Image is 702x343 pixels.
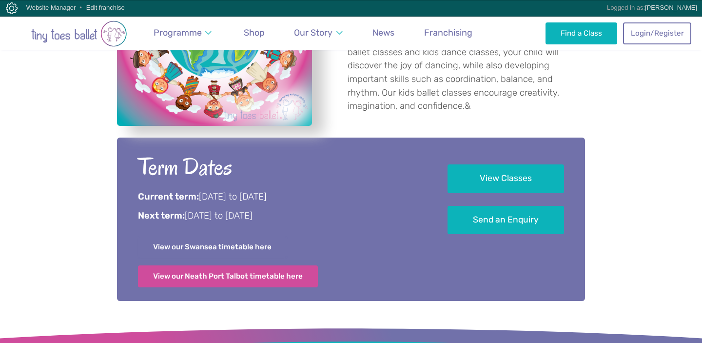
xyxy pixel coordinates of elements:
[290,22,347,44] a: Our Story
[138,210,420,222] p: [DATE] to [DATE]
[138,152,420,182] h2: Term Dates
[448,206,564,235] a: Send an Enquiry
[26,4,76,11] a: Website Manager
[11,16,147,50] a: Go to home page
[448,164,564,193] a: View Classes
[623,22,691,44] a: Login/Register
[372,27,394,38] span: News
[6,2,18,14] img: Copper Bay Digital CMS
[11,20,147,47] img: tiny toes ballet
[645,4,697,11] a: [PERSON_NAME]
[607,0,697,15] div: Logged in as:
[244,27,265,38] span: Shop
[86,4,125,11] a: Edit franchise
[138,210,185,221] strong: Next term:
[154,27,202,38] span: Programme
[138,191,199,202] strong: Current term:
[138,191,420,203] p: [DATE] to [DATE]
[546,22,617,44] a: Find a Class
[138,265,318,287] a: View our Neath Port Talbot timetable here
[424,27,472,38] span: Franchising
[149,22,216,44] a: Programme
[368,22,399,44] a: News
[294,27,332,38] span: Our Story
[239,22,269,44] a: Shop
[138,236,287,258] a: View our Swansea timetable here
[420,22,477,44] a: Franchising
